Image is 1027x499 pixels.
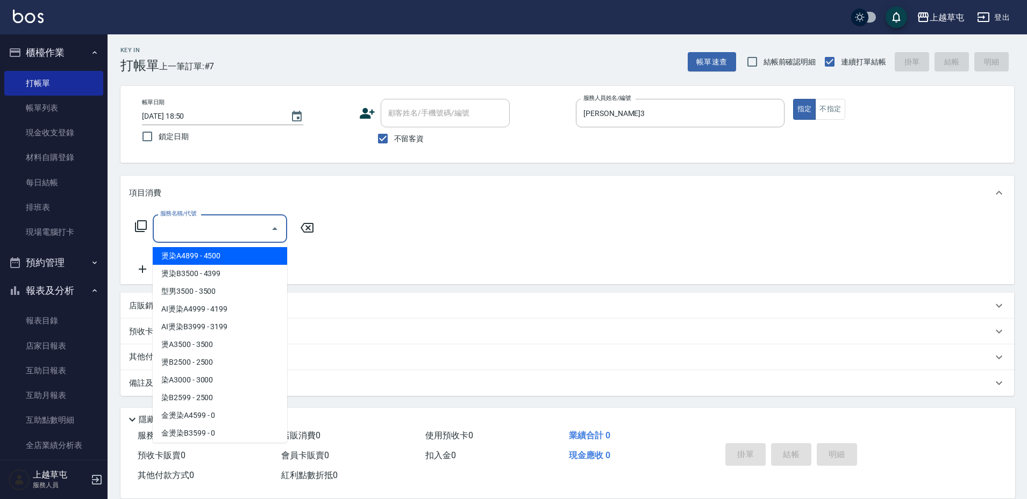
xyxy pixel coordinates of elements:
[569,430,610,440] span: 業績合計 0
[4,39,103,67] button: 櫃檯作業
[159,131,189,142] span: 鎖定日期
[973,8,1014,27] button: 登出
[764,56,816,68] span: 結帳前確認明細
[138,470,194,480] span: 其他付款方式 0
[159,60,215,73] span: 上一筆訂單:#7
[583,94,631,102] label: 服務人員姓名/編號
[4,433,103,458] a: 全店業績分析表
[425,450,456,460] span: 扣入金 0
[129,300,161,312] p: 店販銷售
[4,308,103,333] a: 報表目錄
[266,220,283,237] button: Close
[281,430,320,440] span: 店販消費 0
[281,450,329,460] span: 會員卡販賣 0
[139,414,187,425] p: 隱藏業績明細
[153,265,287,283] span: 燙染B3500 - 4399
[153,371,287,389] span: 染A3000 - 3000
[4,170,103,195] a: 每日結帳
[281,470,338,480] span: 紅利點數折抵 0
[4,458,103,482] a: 營業統計分析表
[153,424,287,442] span: 金燙染B3599 - 0
[886,6,907,28] button: save
[153,389,287,407] span: 染B2599 - 2500
[4,195,103,220] a: 排班表
[129,326,169,337] p: 預收卡販賣
[142,98,165,106] label: 帳單日期
[4,408,103,432] a: 互助點數明細
[153,300,287,318] span: AI燙染A4999 - 4199
[153,283,287,300] span: 型男3500 - 3500
[120,370,1014,396] div: 備註及來源
[912,6,968,28] button: 上越草屯
[4,145,103,170] a: 材料自購登錄
[425,430,473,440] span: 使用預收卡 0
[129,351,183,363] p: 其他付款方式
[120,47,159,54] h2: Key In
[138,450,186,460] span: 預收卡販賣 0
[120,58,159,73] h3: 打帳單
[4,277,103,305] button: 報表及分析
[4,71,103,96] a: 打帳單
[120,293,1014,319] div: 店販銷售
[160,209,196,218] label: 服務名稱/代號
[4,120,103,145] a: 現金收支登錄
[153,407,287,424] span: 金燙染A4599 - 0
[815,99,845,120] button: 不指定
[569,450,610,460] span: 現金應收 0
[129,187,161,199] p: 項目消費
[120,176,1014,210] div: 項目消費
[4,334,103,358] a: 店家日報表
[129,378,169,389] p: 備註及來源
[13,10,44,23] img: Logo
[153,247,287,265] span: 燙染A4899 - 4500
[153,442,287,460] span: 精油50 - 50
[4,220,103,244] a: 現場電腦打卡
[4,249,103,277] button: 預約管理
[284,104,310,129] button: Choose date, selected date is 2025-09-26
[120,344,1014,370] div: 其他付款方式
[142,107,280,125] input: YYYY/MM/DD hh:mm
[930,11,964,24] div: 上越草屯
[153,318,287,336] span: AI燙染B3999 - 3199
[138,430,177,440] span: 服務消費 0
[793,99,816,120] button: 指定
[688,52,736,72] button: 帳單速查
[120,319,1014,344] div: 預收卡販賣
[33,469,88,480] h5: 上越草屯
[841,56,886,68] span: 連續打單結帳
[394,133,424,144] span: 不留客資
[4,358,103,383] a: 互助日報表
[33,480,88,490] p: 服務人員
[153,336,287,353] span: 燙A3500 - 3500
[153,353,287,371] span: 燙B2500 - 2500
[4,96,103,120] a: 帳單列表
[9,469,30,490] img: Person
[4,383,103,408] a: 互助月報表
